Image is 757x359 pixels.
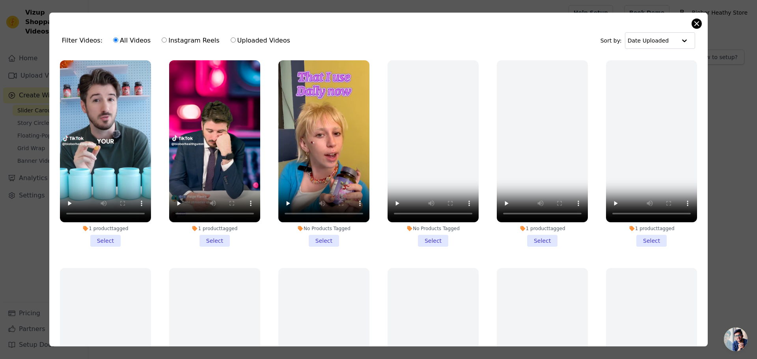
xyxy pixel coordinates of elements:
div: 1 product tagged [60,225,151,232]
label: Instagram Reels [161,35,220,46]
label: Uploaded Videos [230,35,291,46]
div: No Products Tagged [388,225,479,232]
div: Sort by: [600,32,695,49]
a: Open chat [724,327,748,351]
button: Close modal [692,19,701,28]
label: All Videos [113,35,151,46]
div: 1 product tagged [169,225,260,232]
div: No Products Tagged [278,225,369,232]
div: 1 product tagged [606,225,697,232]
div: Filter Videos: [62,32,295,50]
div: 1 product tagged [497,225,588,232]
